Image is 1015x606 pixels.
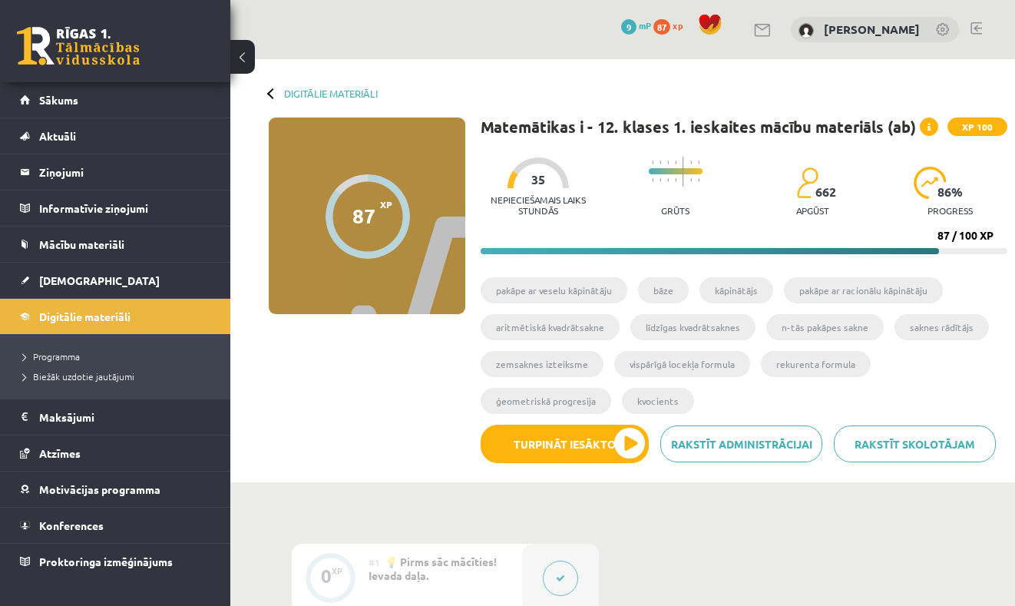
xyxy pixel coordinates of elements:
[20,399,211,435] a: Maksājumi
[698,178,699,182] img: icon-short-line-57e1e144782c952c97e751825c79c345078a6d821885a25fce030b3d8c18986b.svg
[23,369,215,383] a: Biežāk uzdotie jautājumi
[20,472,211,507] a: Motivācijas programma
[20,154,211,190] a: Ziņojumi
[947,118,1007,136] span: XP 100
[20,118,211,154] a: Aktuāli
[39,518,104,532] span: Konferences
[380,199,392,210] span: XP
[531,173,545,187] span: 35
[332,567,342,575] div: XP
[622,388,694,414] li: kvocients
[784,277,943,303] li: pakāpe ar racionālu kāpinātāju
[20,227,211,262] a: Mācību materiāli
[652,178,653,182] img: icon-short-line-57e1e144782c952c97e751825c79c345078a6d821885a25fce030b3d8c18986b.svg
[798,23,814,38] img: Justīne Everte
[39,555,173,568] span: Proktoringa izmēģinājums
[39,399,211,435] legend: Maksājumi
[39,310,131,323] span: Digitālie materiāli
[675,161,676,164] img: icon-short-line-57e1e144782c952c97e751825c79c345078a6d821885a25fce030b3d8c18986b.svg
[20,190,211,226] a: Informatīvie ziņojumi
[761,351,871,377] li: rekurenta formula
[621,19,636,35] span: 9
[39,154,211,190] legend: Ziņojumi
[914,167,947,199] img: icon-progress-161ccf0a02000e728c5f80fcf4c31c7af3da0e1684b2b1d7c360e028c24a22f1.svg
[23,350,80,363] span: Programma
[660,161,661,164] img: icon-short-line-57e1e144782c952c97e751825c79c345078a6d821885a25fce030b3d8c18986b.svg
[17,27,140,65] a: Rīgas 1. Tālmācības vidusskola
[20,508,211,543] a: Konferences
[20,544,211,579] a: Proktoringa izmēģinājums
[683,157,684,187] img: icon-long-line-d9ea69661e0d244f92f715978eff75569469978d946b2353a9bb055b3ed8787d.svg
[39,446,81,460] span: Atzīmes
[675,178,676,182] img: icon-short-line-57e1e144782c952c97e751825c79c345078a6d821885a25fce030b3d8c18986b.svg
[481,388,611,414] li: ģeometriskā progresija
[20,299,211,334] a: Digitālie materiāli
[834,426,996,462] a: Rakstīt skolotājam
[639,19,651,31] span: mP
[667,161,669,164] img: icon-short-line-57e1e144782c952c97e751825c79c345078a6d821885a25fce030b3d8c18986b.svg
[481,277,627,303] li: pakāpe ar veselu kāpinātāju
[481,314,620,340] li: aritmētiskā kvadrātsakne
[621,19,651,31] a: 9 mP
[652,161,653,164] img: icon-short-line-57e1e144782c952c97e751825c79c345078a6d821885a25fce030b3d8c18986b.svg
[630,314,755,340] li: līdzīgas kvadrātsaknes
[481,118,916,136] h1: Matemātikas i - 12. klases 1. ieskaites mācību materiāls (ab)
[766,314,884,340] li: n-tās pakāpes sakne
[653,19,690,31] a: 87 xp
[39,190,211,226] legend: Informatīvie ziņojumi
[661,205,689,216] p: Grūts
[667,178,669,182] img: icon-short-line-57e1e144782c952c97e751825c79c345078a6d821885a25fce030b3d8c18986b.svg
[927,205,973,216] p: progress
[690,178,692,182] img: icon-short-line-57e1e144782c952c97e751825c79c345078a6d821885a25fce030b3d8c18986b.svg
[614,351,750,377] li: vispārīgā locekļa formula
[796,167,818,199] img: students-c634bb4e5e11cddfef0936a35e636f08e4e9abd3cc4e673bd6f9a4125e45ecb1.svg
[937,185,964,199] span: 86 %
[481,194,595,216] p: Nepieciešamais laiks stundās
[20,435,211,471] a: Atzīmes
[481,425,649,463] button: Turpināt iesākto
[894,314,989,340] li: saknes rādītājs
[690,161,692,164] img: icon-short-line-57e1e144782c952c97e751825c79c345078a6d821885a25fce030b3d8c18986b.svg
[20,82,211,118] a: Sākums
[369,556,380,568] span: #1
[653,19,670,35] span: 87
[369,555,497,582] span: 💡 Pirms sāc mācīties! Ievada daļa.
[321,569,332,583] div: 0
[824,22,920,37] a: [PERSON_NAME]
[481,351,603,377] li: zemsaknes izteiksme
[660,426,822,462] a: Rakstīt administrācijai
[284,88,378,99] a: Digitālie materiāli
[815,185,836,199] span: 662
[796,205,829,216] p: apgūst
[23,349,215,363] a: Programma
[660,178,661,182] img: icon-short-line-57e1e144782c952c97e751825c79c345078a6d821885a25fce030b3d8c18986b.svg
[699,277,773,303] li: kāpinātājs
[39,273,160,287] span: [DEMOGRAPHIC_DATA]
[352,204,375,227] div: 87
[39,93,78,107] span: Sākums
[23,370,134,382] span: Biežāk uzdotie jautājumi
[673,19,683,31] span: xp
[638,277,689,303] li: bāze
[39,129,76,143] span: Aktuāli
[39,482,160,496] span: Motivācijas programma
[39,237,124,251] span: Mācību materiāli
[698,161,699,164] img: icon-short-line-57e1e144782c952c97e751825c79c345078a6d821885a25fce030b3d8c18986b.svg
[20,263,211,298] a: [DEMOGRAPHIC_DATA]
